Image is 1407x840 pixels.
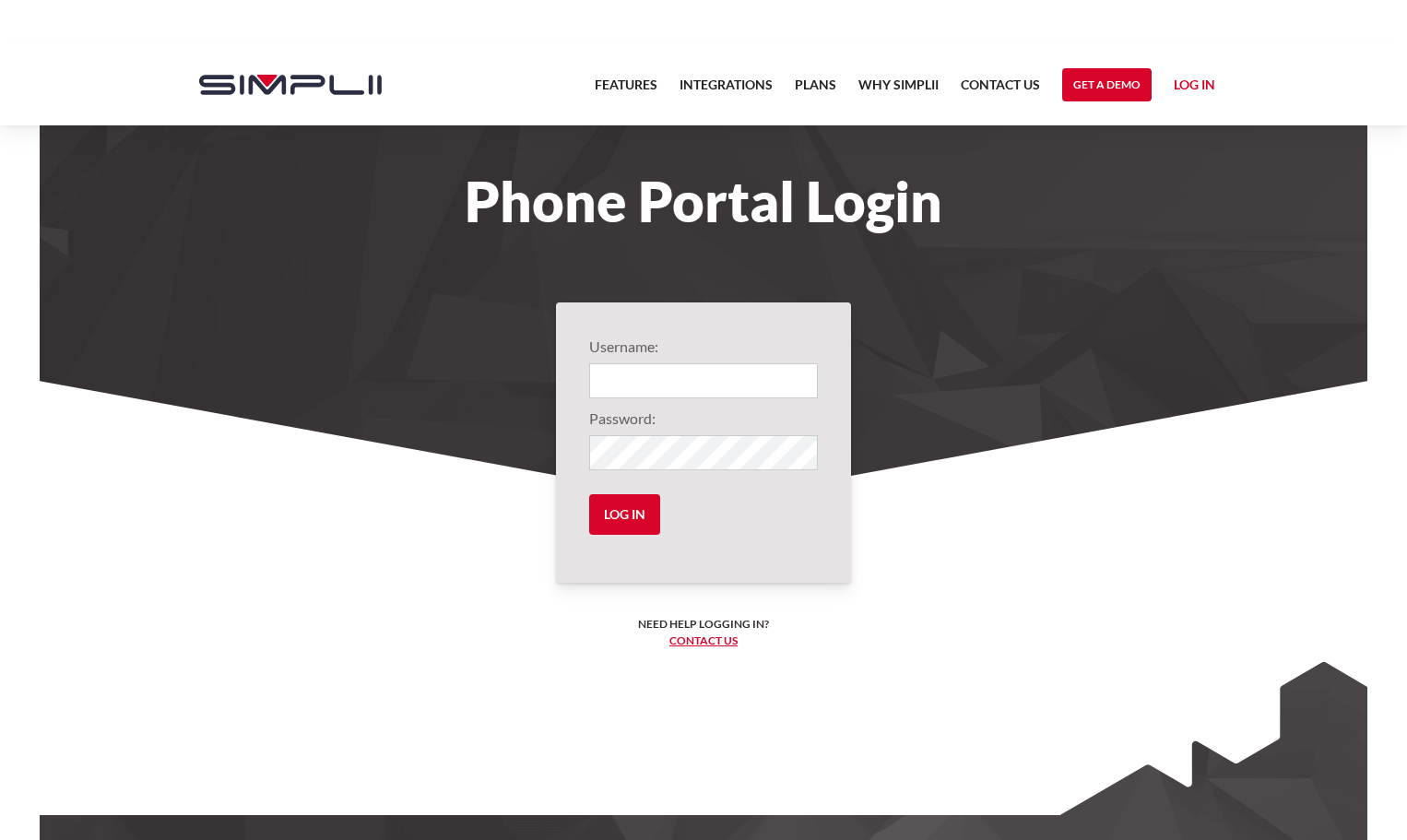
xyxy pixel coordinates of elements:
[1174,74,1215,101] a: Log in
[595,74,657,107] a: Features
[589,336,818,358] label: Username:
[181,44,382,125] a: home
[181,181,1226,221] h1: Phone Portal Login
[638,616,769,649] h6: Need help logging in? ‍
[669,633,738,647] a: Contact us
[1062,68,1152,101] a: Get a Demo
[199,75,382,95] img: Simplii
[858,74,939,107] a: Why Simplii
[795,74,836,107] a: Plans
[961,74,1040,107] a: Contact US
[589,336,818,550] form: Login
[680,74,773,107] a: Integrations
[589,408,818,430] label: Password:
[589,494,660,535] input: Log in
